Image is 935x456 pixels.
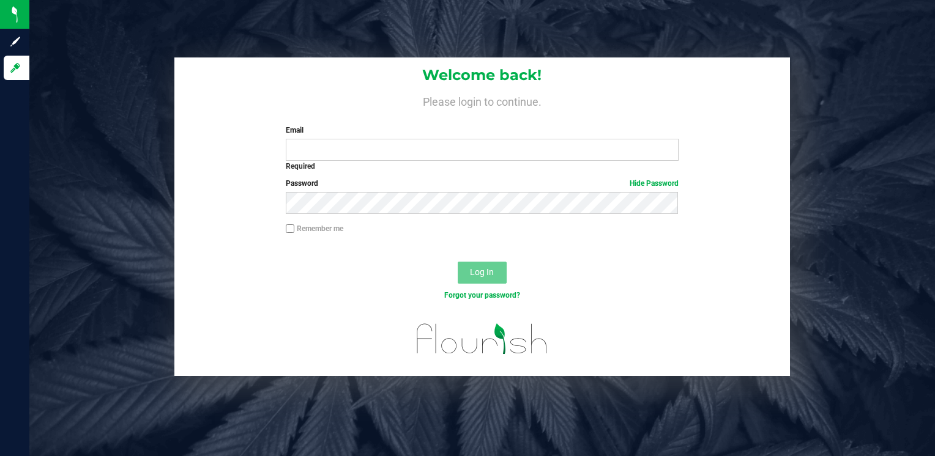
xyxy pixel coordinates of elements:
input: Remember me [286,224,294,233]
h1: Welcome back! [174,67,791,83]
a: Forgot your password? [444,291,520,300]
a: Hide Password [630,179,679,188]
label: Email [286,125,678,136]
inline-svg: Log in [9,62,21,74]
inline-svg: Sign up [9,35,21,48]
button: Log In [458,262,507,284]
span: Log In [470,267,494,277]
h4: Please login to continue. [174,93,791,108]
img: flourish_logo.svg [405,314,559,364]
label: Remember me [286,223,343,234]
span: Password [286,179,318,188]
strong: Required [286,162,315,171]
